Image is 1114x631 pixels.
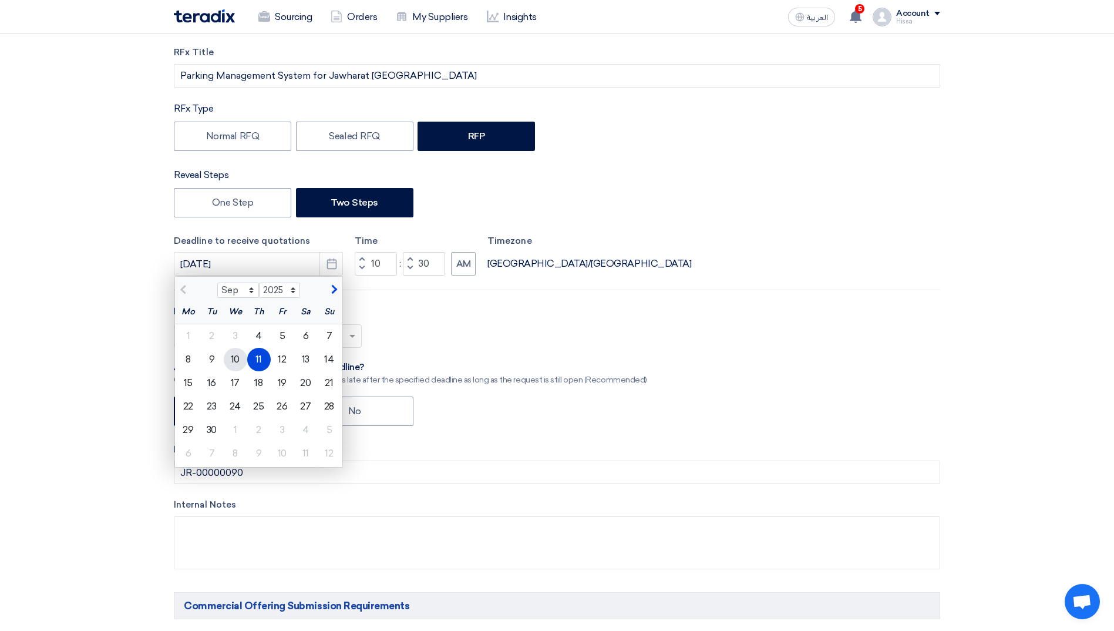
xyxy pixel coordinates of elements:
[296,122,413,151] label: Sealed RFQ
[487,234,691,248] label: Timezone
[271,348,294,371] div: 12
[294,324,318,348] div: 6
[224,418,247,442] div: 1
[177,324,200,348] div: 1
[200,324,224,348] div: 2
[174,304,244,318] label: Request Priority
[477,4,546,30] a: Insights
[177,371,200,395] div: 15
[224,324,247,348] div: 3
[294,418,318,442] div: 4
[224,442,247,465] div: 8
[174,234,343,248] label: Deadline to receive quotations
[247,371,271,395] div: 18
[174,374,647,386] div: Give a chance to suppliers to submit their offers late after the specified deadline as long as th...
[318,300,341,324] div: Su
[355,252,397,276] input: Hours
[296,397,413,426] label: No
[247,395,271,418] div: 25
[174,592,940,619] h5: Commercial Offering Submission Requirements
[224,371,247,395] div: 17
[318,371,341,395] div: 21
[224,348,247,371] div: 10
[174,461,940,484] input: Add your internal PR# ex. (1234, 3444, 4344)(Optional)
[174,9,235,23] img: Teradix logo
[318,324,341,348] div: 7
[296,188,413,217] label: Two Steps
[174,362,647,374] div: ِAllow receiving quotations after this deadline?
[896,18,940,25] div: Hissa
[271,371,294,395] div: 19
[247,442,271,465] div: 9
[200,418,224,442] div: 30
[174,397,291,426] label: Yes
[247,324,271,348] div: 4
[294,371,318,395] div: 20
[271,395,294,418] div: 26
[386,4,477,30] a: My Suppliers
[318,418,341,442] div: 5
[174,252,343,276] input: yyyy-mm-dd
[397,257,403,271] div: :
[318,442,341,465] div: 12
[224,395,247,418] div: 24
[318,348,341,371] div: 14
[855,4,864,14] span: 5
[318,395,341,418] div: 28
[271,418,294,442] div: 3
[177,442,200,465] div: 6
[200,395,224,418] div: 23
[451,252,476,276] button: AM
[788,8,835,26] button: العربية
[200,442,224,465] div: 7
[200,348,224,371] div: 9
[174,498,940,512] label: Internal Notes
[174,102,940,116] div: RFx Type
[321,4,386,30] a: Orders
[177,300,200,324] div: Mo
[294,300,318,324] div: Sa
[177,418,200,442] div: 29
[896,9,930,19] div: Account
[807,14,828,22] span: العربية
[177,348,200,371] div: 8
[174,46,940,59] label: RFx Title
[247,300,271,324] div: Th
[247,418,271,442] div: 2
[174,168,940,182] div: Reveal Steps
[177,395,200,418] div: 22
[294,395,318,418] div: 27
[403,252,445,276] input: Minutes
[200,300,224,324] div: Tu
[487,257,691,271] div: [GEOGRAPHIC_DATA]/[GEOGRAPHIC_DATA]
[294,348,318,371] div: 13
[873,8,891,26] img: profile_test.png
[174,122,291,151] label: Normal RFQ
[271,324,294,348] div: 5
[271,442,294,465] div: 10
[271,300,294,324] div: Fr
[224,300,247,324] div: We
[247,348,271,371] div: 11
[200,371,224,395] div: 16
[294,442,318,465] div: 11
[355,234,476,248] label: Time
[174,188,291,217] label: One Step
[1065,584,1100,619] a: Open chat
[174,443,940,457] label: Purchase Request Number (PR#)
[249,4,321,30] a: Sourcing
[418,122,535,151] label: RFP
[174,64,940,88] input: e.g. New ERP System, Server Visualization Project...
